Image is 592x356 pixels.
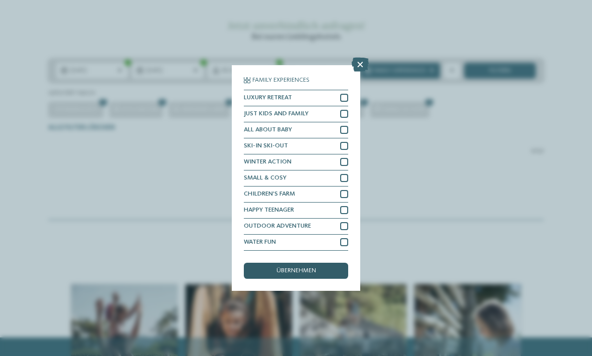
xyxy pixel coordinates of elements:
span: LUXURY RETREAT [244,95,292,101]
span: SMALL & COSY [244,175,286,182]
span: übernehmen [276,268,316,274]
span: ALL ABOUT BABY [244,127,292,133]
span: CHILDREN’S FARM [244,191,295,198]
span: JUST KIDS AND FAMILY [244,111,309,117]
span: WATER FUN [244,239,276,246]
span: Family Experiences [252,77,310,84]
span: OUTDOOR ADVENTURE [244,223,311,230]
span: HAPPY TEENAGER [244,207,294,214]
span: WINTER ACTION [244,159,291,165]
span: SKI-IN SKI-OUT [244,143,288,149]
